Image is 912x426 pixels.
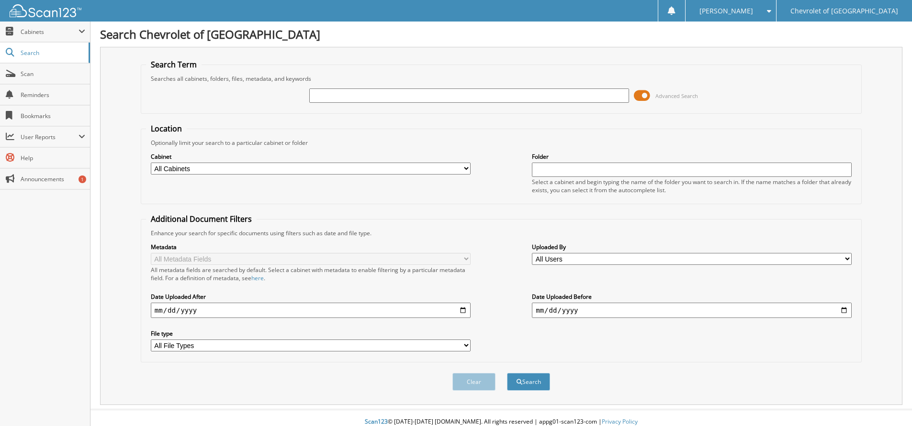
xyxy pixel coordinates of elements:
[21,154,85,162] span: Help
[146,214,257,224] legend: Additional Document Filters
[507,373,550,391] button: Search
[146,75,856,83] div: Searches all cabinets, folders, files, metadata, and keywords
[21,175,85,183] span: Announcements
[21,49,84,57] span: Search
[151,153,471,161] label: Cabinet
[532,153,852,161] label: Folder
[151,243,471,251] label: Metadata
[21,70,85,78] span: Scan
[21,133,79,141] span: User Reports
[532,243,852,251] label: Uploaded By
[146,139,856,147] div: Optionally limit your search to a particular cabinet or folder
[146,229,856,237] div: Enhance your search for specific documents using filters such as date and file type.
[146,59,202,70] legend: Search Term
[532,293,852,301] label: Date Uploaded Before
[365,417,388,426] span: Scan123
[79,175,86,183] div: 1
[655,92,698,99] span: Advanced Search
[699,8,753,14] span: [PERSON_NAME]
[532,178,852,194] div: Select a cabinet and begin typing the name of the folder you want to search in. If the name match...
[452,373,495,391] button: Clear
[790,8,898,14] span: Chevrolet of [GEOGRAPHIC_DATA]
[151,329,471,338] label: File type
[21,28,79,36] span: Cabinets
[602,417,638,426] a: Privacy Policy
[100,26,902,42] h1: Search Chevrolet of [GEOGRAPHIC_DATA]
[151,293,471,301] label: Date Uploaded After
[21,112,85,120] span: Bookmarks
[21,91,85,99] span: Reminders
[10,4,81,17] img: scan123-logo-white.svg
[532,303,852,318] input: end
[251,274,264,282] a: here
[151,303,471,318] input: start
[146,123,187,134] legend: Location
[151,266,471,282] div: All metadata fields are searched by default. Select a cabinet with metadata to enable filtering b...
